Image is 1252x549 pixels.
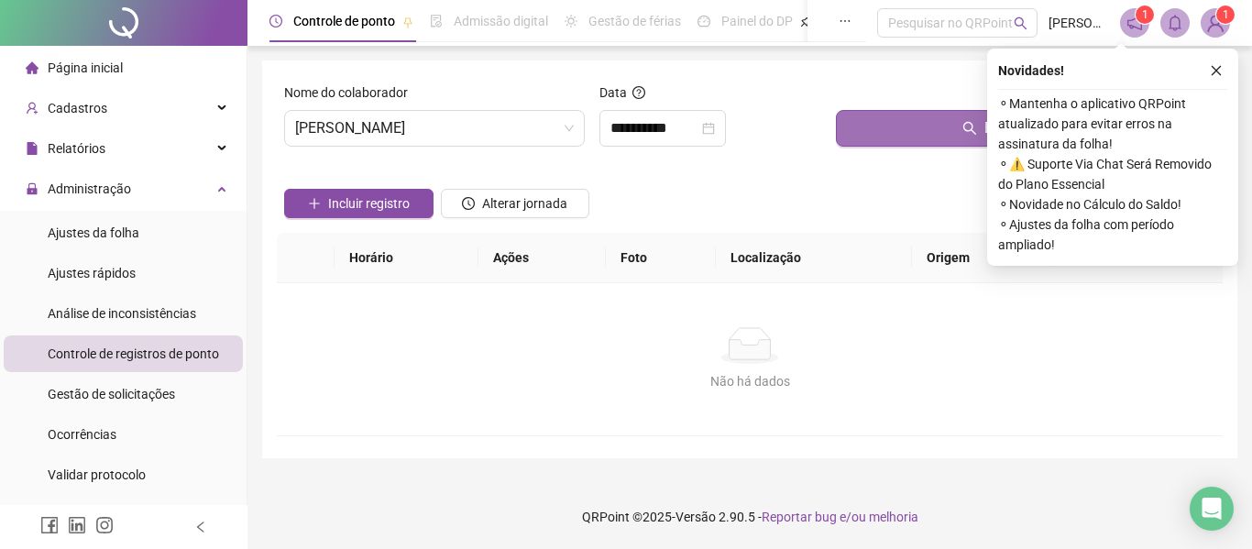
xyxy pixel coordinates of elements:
span: clock-circle [269,15,282,27]
footer: QRPoint © 2025 - 2.90.5 - [247,485,1252,549]
span: Administração [48,181,131,196]
span: notification [1126,15,1143,31]
label: Nome do colaborador [284,82,420,103]
th: Ações [478,233,606,283]
span: facebook [40,516,59,534]
sup: 1 [1136,5,1154,24]
sup: Atualize o seu contato no menu Meus Dados [1216,5,1235,24]
button: Incluir registro [284,189,434,218]
span: Controle de ponto [293,14,395,28]
span: Ocorrências [48,427,116,442]
img: 34504 [1202,9,1229,37]
div: Open Intercom Messenger [1190,487,1234,531]
span: Análise de inconsistências [48,306,196,321]
span: ANA LUIZA FERREIRA GUIMARAES [295,111,574,146]
span: Ajustes da folha [48,225,139,240]
span: plus [308,197,321,210]
span: file [26,142,38,155]
span: Data [599,85,627,100]
span: Alterar jornada [482,193,567,214]
span: bell [1167,15,1183,31]
span: Ajustes rápidos [48,266,136,280]
span: linkedin [68,516,86,534]
span: Validar protocolo [48,467,146,482]
span: clock-circle [462,197,475,210]
button: Buscar registros [836,110,1215,147]
span: 1 [1223,8,1229,21]
span: Cadastros [48,101,107,115]
span: home [26,61,38,74]
span: ellipsis [839,15,851,27]
span: Painel do DP [721,14,793,28]
span: file-done [430,15,443,27]
span: Novidades ! [998,60,1064,81]
span: close [1210,64,1223,77]
span: search [962,121,977,136]
a: Alterar jornada [441,198,590,213]
span: Versão [675,510,716,524]
span: Gestão de férias [588,14,681,28]
span: left [194,521,207,533]
span: lock [26,182,38,195]
span: search [1014,16,1027,30]
span: Buscar registros [984,117,1089,139]
span: pushpin [402,16,413,27]
span: Admissão digital [454,14,548,28]
th: Foto [606,233,716,283]
span: ⚬ ⚠️ Suporte Via Chat Será Removido do Plano Essencial [998,154,1227,194]
th: Localização [716,233,912,283]
span: question-circle [632,86,645,99]
span: Incluir registro [328,193,410,214]
th: Horário [335,233,478,283]
span: Reportar bug e/ou melhoria [762,510,918,524]
span: sun [565,15,577,27]
span: Relatórios [48,141,105,156]
span: ⚬ Ajustes da folha com período ampliado! [998,214,1227,255]
div: Não há dados [299,371,1201,391]
span: Gestão de solicitações [48,387,175,401]
span: ⚬ Mantenha o aplicativo QRPoint atualizado para evitar erros na assinatura da folha! [998,93,1227,154]
span: ⚬ Novidade no Cálculo do Saldo! [998,194,1227,214]
span: Página inicial [48,60,123,75]
th: Origem [912,233,1054,283]
span: instagram [95,516,114,534]
button: Alterar jornada [441,189,590,218]
span: [PERSON_NAME] [1049,13,1109,33]
span: 1 [1142,8,1148,21]
span: pushpin [800,16,811,27]
span: user-add [26,102,38,115]
span: dashboard [697,15,710,27]
span: Controle de registros de ponto [48,346,219,361]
